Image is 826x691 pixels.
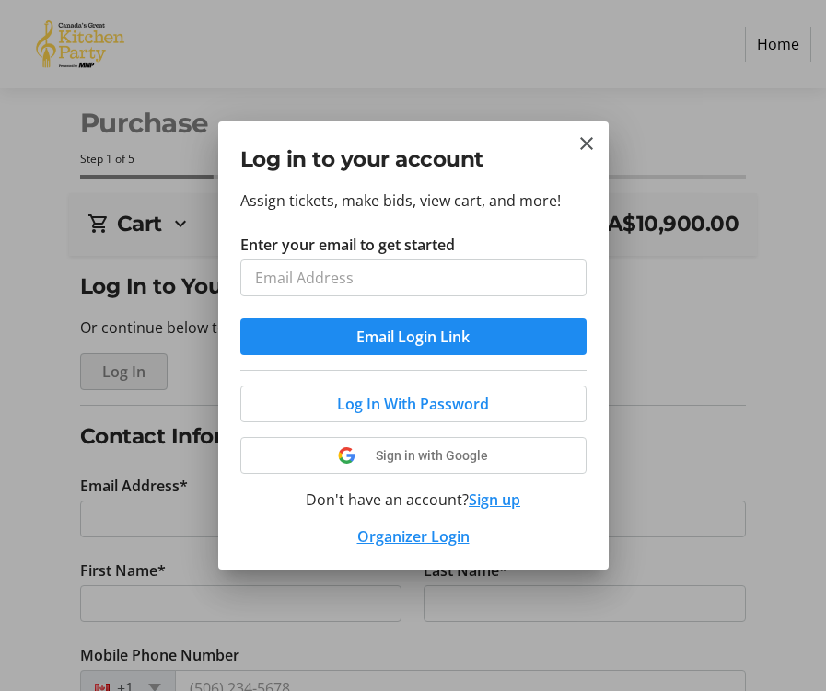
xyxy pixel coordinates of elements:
p: Assign tickets, make bids, view cart, and more! [240,190,587,212]
button: Email Login Link [240,318,587,355]
a: Organizer Login [357,526,470,547]
span: Log In With Password [337,393,489,415]
input: Email Address [240,259,587,296]
span: Sign in with Google [376,448,488,463]
label: Enter your email to get started [240,234,455,256]
button: Sign up [469,489,520,511]
button: Close [576,132,598,155]
div: Don't have an account? [240,489,587,511]
h2: Log in to your account [240,144,587,176]
button: Log In With Password [240,386,587,422]
button: Sign in with Google [240,437,587,474]
span: Email Login Link [356,326,470,348]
